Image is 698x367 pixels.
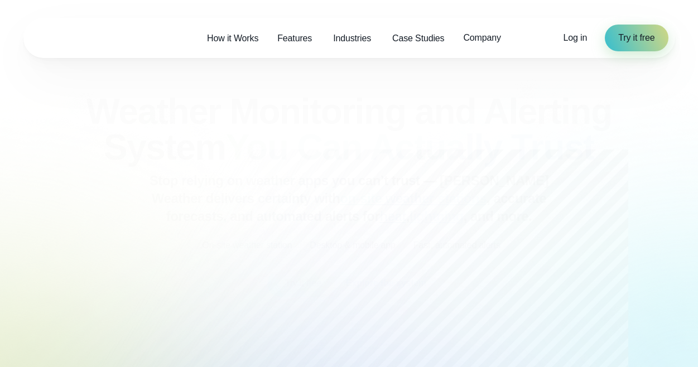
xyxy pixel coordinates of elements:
[333,32,371,45] span: Industries
[392,32,444,45] span: Case Studies
[563,31,587,45] a: Log in
[605,25,668,51] a: Try it free
[198,27,268,50] a: How it Works
[383,27,454,50] a: Case Studies
[563,33,587,42] span: Log in
[207,32,258,45] span: How it Works
[618,31,654,45] span: Try it free
[463,31,500,45] span: Company
[277,32,312,45] span: Features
